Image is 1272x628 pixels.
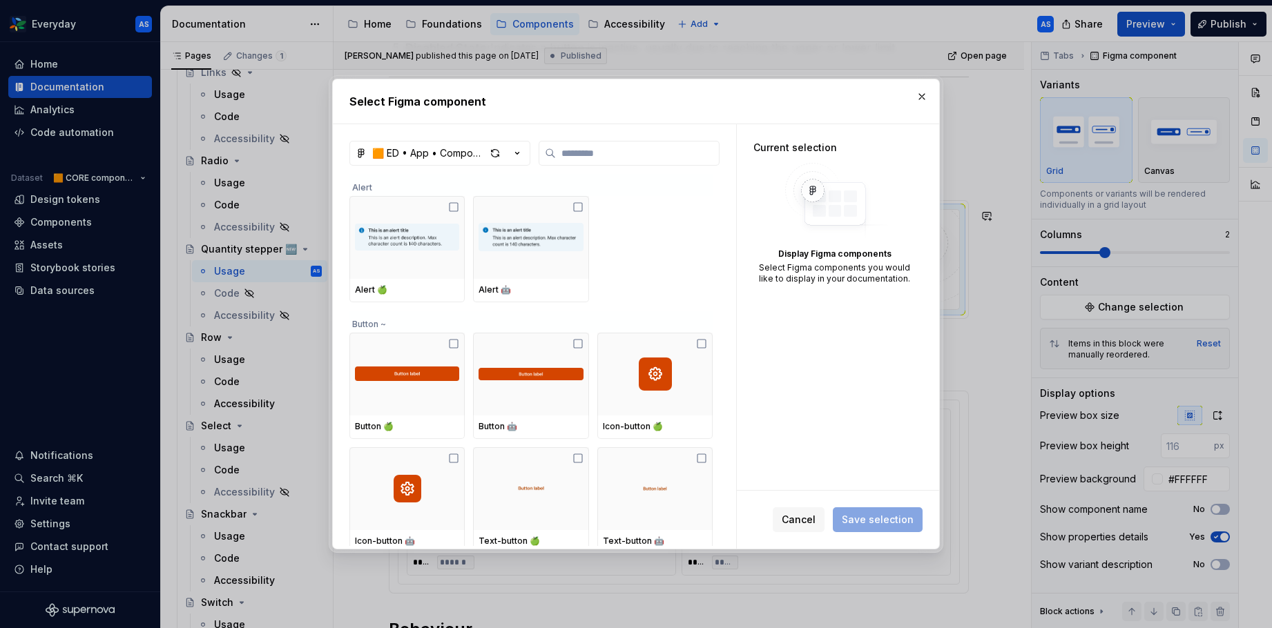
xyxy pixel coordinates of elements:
[349,311,713,333] div: Button ~
[349,141,530,166] button: 🟧 ED • App • Component Library for Everyday (CORE)
[479,284,583,295] div: Alert 🤖
[355,284,459,295] div: Alert 🍏
[479,421,583,432] div: Button 🤖
[603,536,707,547] div: Text-button 🤖
[479,536,583,547] div: Text-button 🍏
[782,513,816,527] span: Cancel
[753,248,916,259] div: Display Figma components
[349,174,713,196] div: Alert
[349,93,923,110] h2: Select Figma component
[355,536,459,547] div: Icon-button 🤖
[372,146,485,160] div: 🟧 ED • App • Component Library for Everyday (CORE)
[603,421,707,432] div: Icon-button 🍏
[753,141,916,155] div: Current selection
[753,262,916,284] div: Select Figma components you would like to display in your documentation.
[773,507,825,532] button: Cancel
[355,421,459,432] div: Button 🍏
